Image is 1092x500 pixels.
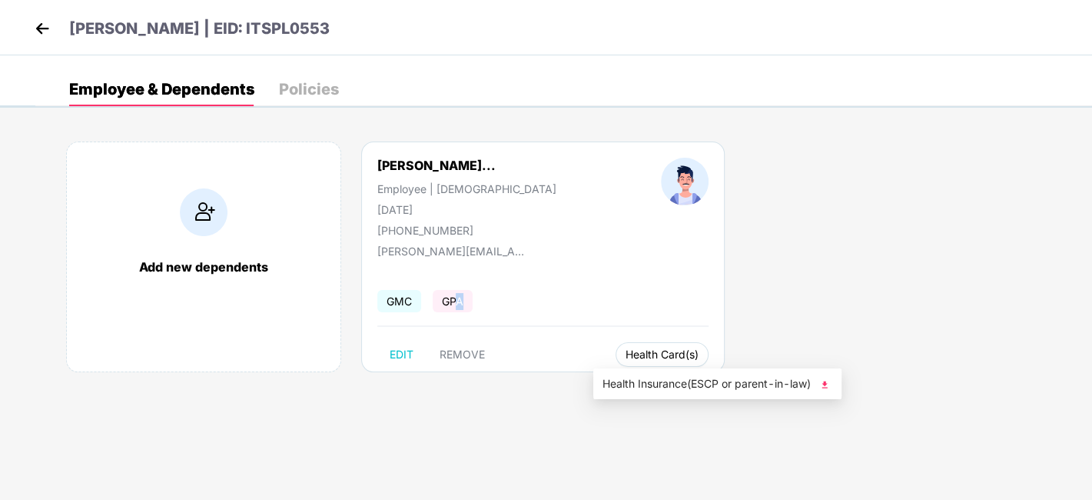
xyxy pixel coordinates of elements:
[377,290,421,312] span: GMC
[440,348,485,361] span: REMOVE
[390,348,413,361] span: EDIT
[433,290,473,312] span: GPA
[377,158,496,173] div: [PERSON_NAME]...
[279,82,339,97] div: Policies
[31,17,54,40] img: back
[626,351,699,358] span: Health Card(s)
[69,17,330,41] p: [PERSON_NAME] | EID: ITSPL0553
[661,158,709,205] img: profileImage
[180,188,227,236] img: addIcon
[427,342,497,367] button: REMOVE
[602,375,832,392] span: Health Insurance(ESCP or parent-in-law)
[69,82,254,97] div: Employee & Dependents
[377,203,556,216] div: [DATE]
[817,377,832,392] img: svg+xml;base64,PHN2ZyB4bWxucz0iaHR0cDovL3d3dy53My5vcmcvMjAwMC9zdmciIHhtbG5zOnhsaW5rPSJodHRwOi8vd3...
[377,182,556,195] div: Employee | [DEMOGRAPHIC_DATA]
[82,259,325,275] div: Add new dependents
[377,245,531,258] div: [PERSON_NAME][EMAIL_ADDRESS][DOMAIN_NAME]
[377,342,426,367] button: EDIT
[377,224,556,237] div: [PHONE_NUMBER]
[616,342,709,367] button: Health Card(s)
